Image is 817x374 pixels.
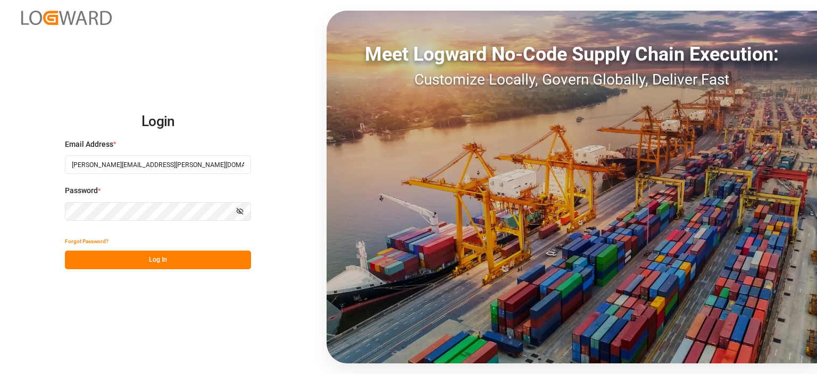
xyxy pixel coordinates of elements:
[65,251,251,269] button: Log In
[65,139,113,150] span: Email Address
[65,185,98,196] span: Password
[327,69,817,91] div: Customize Locally, Govern Globally, Deliver Fast
[327,40,817,69] div: Meet Logward No-Code Supply Chain Execution:
[65,155,251,174] input: Enter your email
[21,11,112,25] img: Logward_new_orange.png
[65,232,109,251] button: Forgot Password?
[65,105,251,139] h2: Login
